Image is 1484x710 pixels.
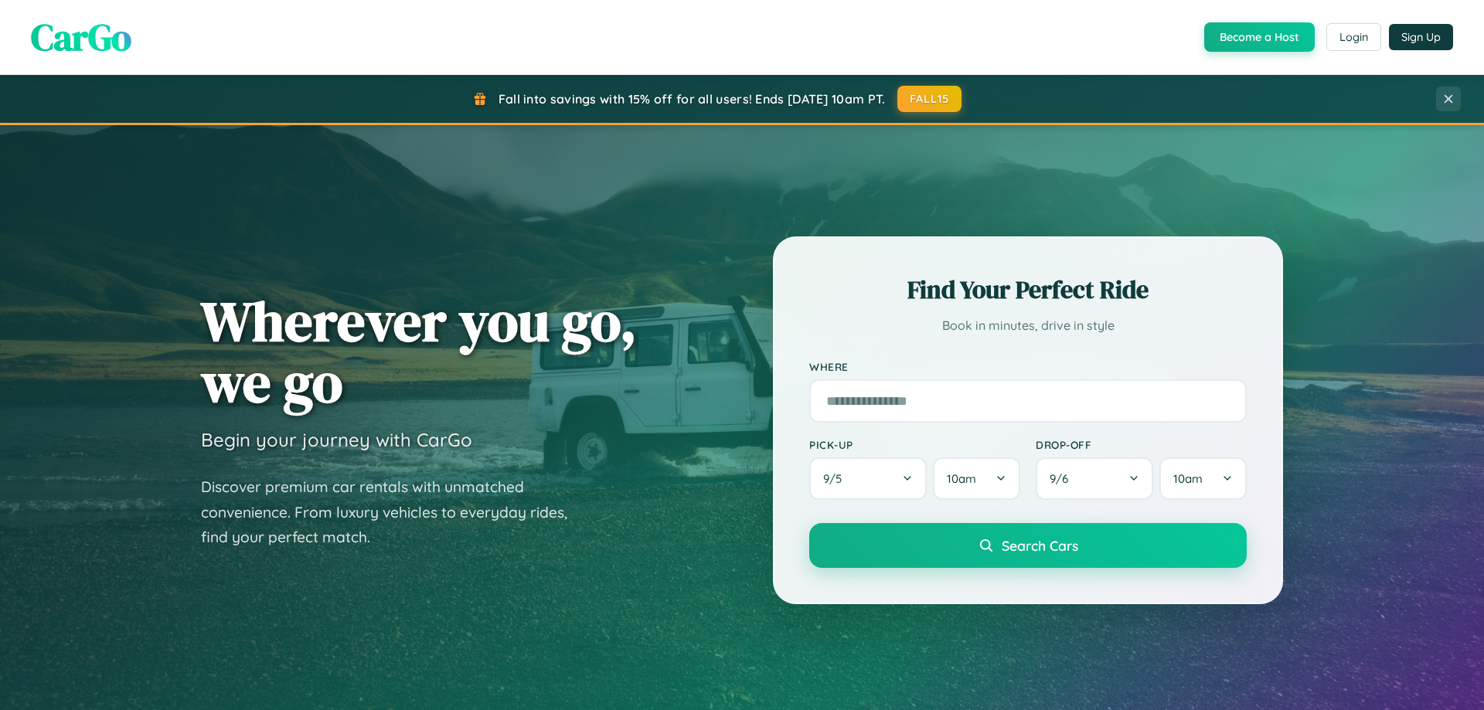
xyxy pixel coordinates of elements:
[809,438,1020,451] label: Pick-up
[1050,471,1076,486] span: 9 / 6
[1036,438,1247,451] label: Drop-off
[201,290,637,413] h1: Wherever you go, we go
[823,471,849,486] span: 9 / 5
[1326,23,1381,51] button: Login
[897,86,962,112] button: FALL15
[201,474,587,550] p: Discover premium car rentals with unmatched convenience. From luxury vehicles to everyday rides, ...
[1173,471,1203,486] span: 10am
[1204,22,1315,52] button: Become a Host
[809,314,1247,337] p: Book in minutes, drive in style
[31,12,131,63] span: CarGo
[499,91,886,107] span: Fall into savings with 15% off for all users! Ends [DATE] 10am PT.
[809,273,1247,307] h2: Find Your Perfect Ride
[809,360,1247,373] label: Where
[201,428,472,451] h3: Begin your journey with CarGo
[1036,457,1153,500] button: 9/6
[947,471,976,486] span: 10am
[1002,537,1078,554] span: Search Cars
[933,457,1020,500] button: 10am
[809,523,1247,568] button: Search Cars
[809,457,927,500] button: 9/5
[1389,24,1453,50] button: Sign Up
[1159,457,1247,500] button: 10am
